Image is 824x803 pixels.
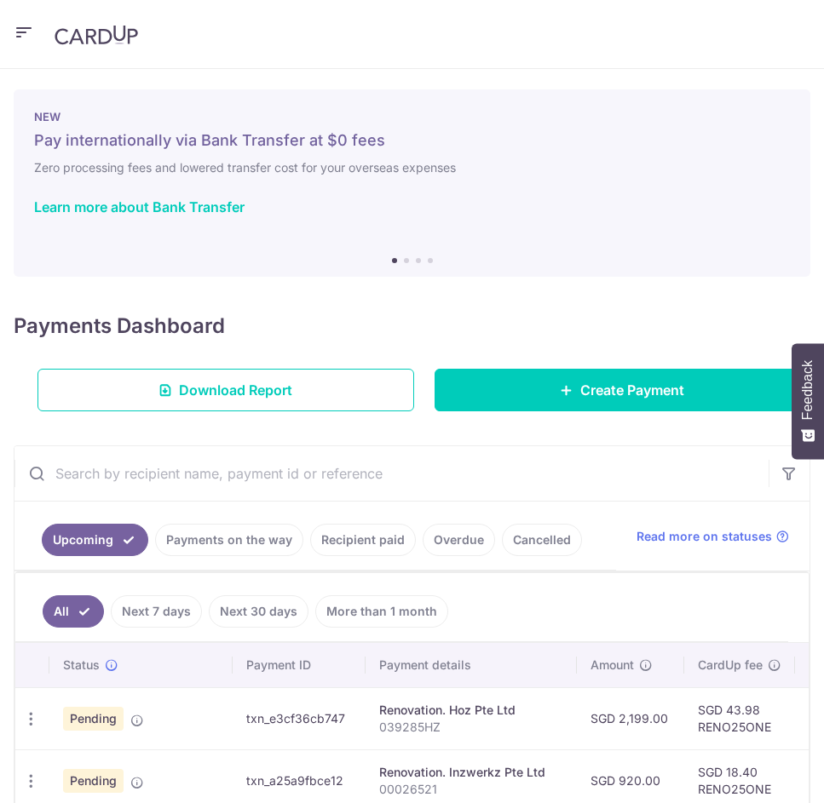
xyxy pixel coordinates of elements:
[179,380,292,400] span: Download Report
[42,524,148,556] a: Upcoming
[55,25,138,45] img: CardUp
[63,707,124,731] span: Pending
[111,595,202,628] a: Next 7 days
[63,769,124,793] span: Pending
[34,198,245,215] a: Learn more about Bank Transfer
[14,311,225,341] h4: Payments Dashboard
[684,687,795,749] td: SGD 43.98 RENO25ONE
[310,524,416,556] a: Recipient paid
[14,446,769,501] input: Search by recipient name, payment id or reference
[577,687,684,749] td: SGD 2,199.00
[315,595,448,628] a: More than 1 month
[34,158,790,178] h6: Zero processing fees and lowered transfer cost for your overseas expenses
[698,657,763,674] span: CardUp fee
[43,595,104,628] a: All
[591,657,634,674] span: Amount
[209,595,308,628] a: Next 30 days
[637,528,789,545] a: Read more on statuses
[502,524,582,556] a: Cancelled
[34,110,790,123] p: NEW
[233,687,366,749] td: txn_e3cf36cb747
[379,702,563,719] div: Renovation. Hoz Pte Ltd
[792,343,824,459] button: Feedback - Show survey
[379,719,563,736] p: 039285HZ
[580,380,684,400] span: Create Payment
[63,657,100,674] span: Status
[379,781,563,798] p: 00026521
[366,643,577,687] th: Payment details
[155,524,303,556] a: Payments on the way
[379,764,563,781] div: Renovation. Inzwerkz Pte Ltd
[637,528,772,545] span: Read more on statuses
[37,369,414,411] a: Download Report
[34,130,790,151] h5: Pay internationally via Bank Transfer at $0 fees
[435,369,811,411] a: Create Payment
[423,524,495,556] a: Overdue
[233,643,366,687] th: Payment ID
[800,360,815,420] span: Feedback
